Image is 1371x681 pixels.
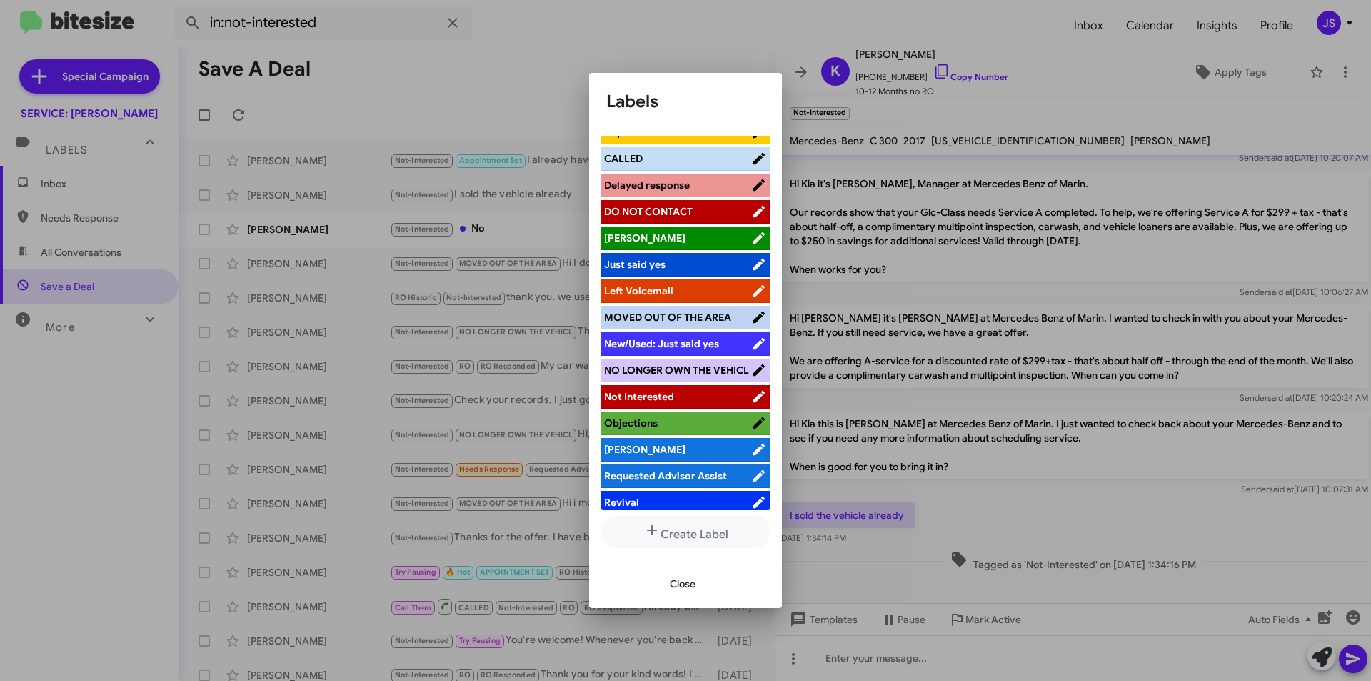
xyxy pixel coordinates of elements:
[604,337,719,350] span: New/Used: Just said yes
[604,258,666,271] span: Just said yes
[604,232,685,244] span: [PERSON_NAME]
[604,311,731,324] span: MOVED OUT OF THE AREA
[604,390,674,403] span: Not Interested
[604,284,673,297] span: Left Voicemail
[604,205,693,218] span: DO NOT CONTACT
[670,571,695,597] span: Close
[658,571,707,597] button: Close
[604,126,677,139] span: Buyback: trade
[606,90,765,113] h1: Labels
[604,152,643,165] span: CALLED
[604,496,639,509] span: Revival
[604,179,690,192] span: Delayed response
[604,469,727,482] span: Requested Advisor Assist
[604,443,685,456] span: [PERSON_NAME]
[604,417,658,429] span: Objections
[601,516,770,548] button: Create Label
[604,364,749,377] span: NO LONGER OWN THE VEHICL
